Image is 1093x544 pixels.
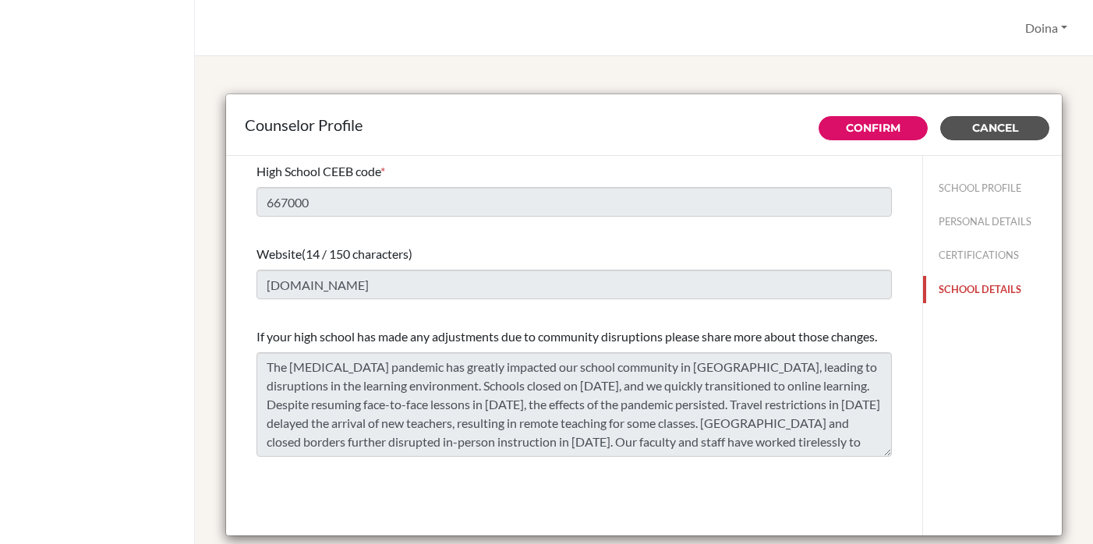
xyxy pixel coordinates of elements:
[256,329,877,344] span: If your high school has made any adjustments due to community disruptions please share more about...
[923,242,1062,269] button: CERTIFICATIONS
[245,113,1043,136] div: Counselor Profile
[256,246,302,261] span: Website
[923,175,1062,202] button: SCHOOL PROFILE
[1018,13,1074,43] button: Doina
[302,246,412,261] span: (14 / 150 characters)
[923,208,1062,235] button: PERSONAL DETAILS
[923,276,1062,303] button: SCHOOL DETAILS
[256,164,380,178] span: High School CEEB code
[256,352,892,457] textarea: The [MEDICAL_DATA] pandemic has greatly impacted our school community in [GEOGRAPHIC_DATA], leadi...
